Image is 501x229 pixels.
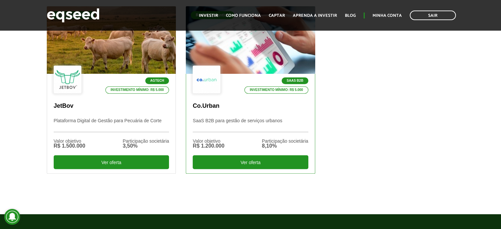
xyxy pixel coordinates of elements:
[293,14,337,18] a: Aprenda a investir
[47,7,99,24] img: EqSeed
[282,77,308,84] p: SaaS B2B
[262,139,308,143] div: Participação societária
[186,6,315,174] a: Rodada garantida SaaS B2B Investimento mínimo: R$ 5.000 Co.Urban SaaS B2B para gestão de serviços...
[226,14,261,18] a: Como funciona
[199,14,218,18] a: Investir
[54,139,85,143] div: Valor objetivo
[193,118,308,132] p: SaaS B2B para gestão de serviços urbanos
[373,14,402,18] a: Minha conta
[269,14,285,18] a: Captar
[345,14,356,18] a: Blog
[244,86,308,94] p: Investimento mínimo: R$ 5.000
[193,102,308,110] p: Co.Urban
[54,102,169,110] p: JetBov
[410,11,456,20] a: Sair
[193,143,224,149] div: R$ 1.200.000
[105,86,169,94] p: Investimento mínimo: R$ 5.000
[123,143,169,149] div: 3,50%
[262,143,308,149] div: 8,10%
[54,155,169,169] div: Ver oferta
[193,155,308,169] div: Ver oferta
[54,118,169,132] p: Plataforma Digital de Gestão para Pecuária de Corte
[145,77,169,84] p: Agtech
[47,6,176,174] a: Rodada garantida Agtech Investimento mínimo: R$ 5.000 JetBov Plataforma Digital de Gestão para Pe...
[193,139,224,143] div: Valor objetivo
[54,143,85,149] div: R$ 1.500.000
[123,139,169,143] div: Participação societária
